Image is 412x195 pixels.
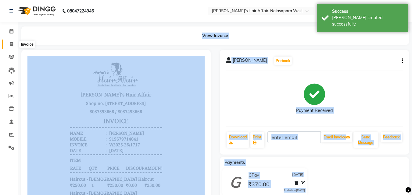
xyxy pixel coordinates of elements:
span: ₹250.00 [117,126,135,132]
div: V/2025-26/1717 [81,86,113,92]
div: Invoice [42,86,79,92]
div: Bill created successfully. [332,15,404,27]
p: Please visit again ! [42,183,134,189]
div: ₹370.00 [112,172,135,178]
div: [PERSON_NAME] [81,74,116,80]
div: Payment Received [296,107,333,114]
div: Paid [42,172,51,178]
span: 1 [61,126,79,132]
span: ₹120.00 [117,146,135,152]
button: Prebook [274,57,292,65]
span: 1 [61,146,79,152]
div: GRAND TOTAL [42,166,73,172]
span: DISCOUNT [98,109,116,115]
span: : [78,74,79,80]
img: logo [16,2,57,19]
div: SUBTOTAL [42,155,65,160]
span: [PERSON_NAME] [233,57,267,66]
span: AMOUNT [117,109,135,115]
h3: [PERSON_NAME]'s Hair Affair [42,34,134,43]
div: Date [42,92,79,97]
button: Email Invoice [321,132,352,142]
p: Shop no. [STREET_ADDRESS] [42,43,134,51]
a: Download [227,132,249,148]
span: ₹120.00 [42,146,60,152]
div: ₹370.00 [112,160,135,166]
span: QTY [61,109,79,115]
div: [DATE] [81,92,96,97]
div: Mobile [42,80,79,86]
div: NET [42,160,51,166]
span: ₹250.00 [80,126,98,132]
a: Print [250,132,264,148]
span: ₹250.00 [42,126,60,132]
span: RATE [42,109,60,115]
div: 919679714041 [81,80,111,86]
div: Name [42,74,79,80]
img: file_1714732524269.jpeg [66,5,111,33]
h3: INVOICE [42,60,134,70]
div: View Invoice [21,26,409,45]
span: Haircut - [DEMOGRAPHIC_DATA] Haircut [42,120,126,126]
span: Admin [87,189,101,194]
span: [DATE] [292,172,303,179]
b: 08047224946 [67,2,94,19]
span: ₹370.00 [248,181,270,189]
a: Feedback [381,132,402,142]
p: 8087593666 / 8087493666 [42,51,134,60]
span: ₹0.00 [98,146,116,152]
span: PRICE [80,109,98,115]
div: Invoice [19,41,35,48]
span: ₹120.00 [80,146,98,152]
span: ITEM [42,101,53,107]
div: Success [332,8,404,15]
div: ₹370.00 [112,155,135,160]
div: Added on [DATE] [284,188,305,193]
span: : [78,86,79,92]
span: ₹0.00 [98,126,116,132]
input: enter email [267,131,321,143]
button: Send Message [353,132,378,148]
div: ₹370.00 [112,166,135,172]
span: Haircut - [DEMOGRAPHIC_DATA] [PERSON_NAME] Shave/ Trim [42,134,134,146]
span: GPay [249,172,259,179]
span: : [78,92,79,97]
div: Generated By : at [DATE] [42,189,134,194]
span: : [78,80,79,86]
span: Payments [224,160,245,165]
